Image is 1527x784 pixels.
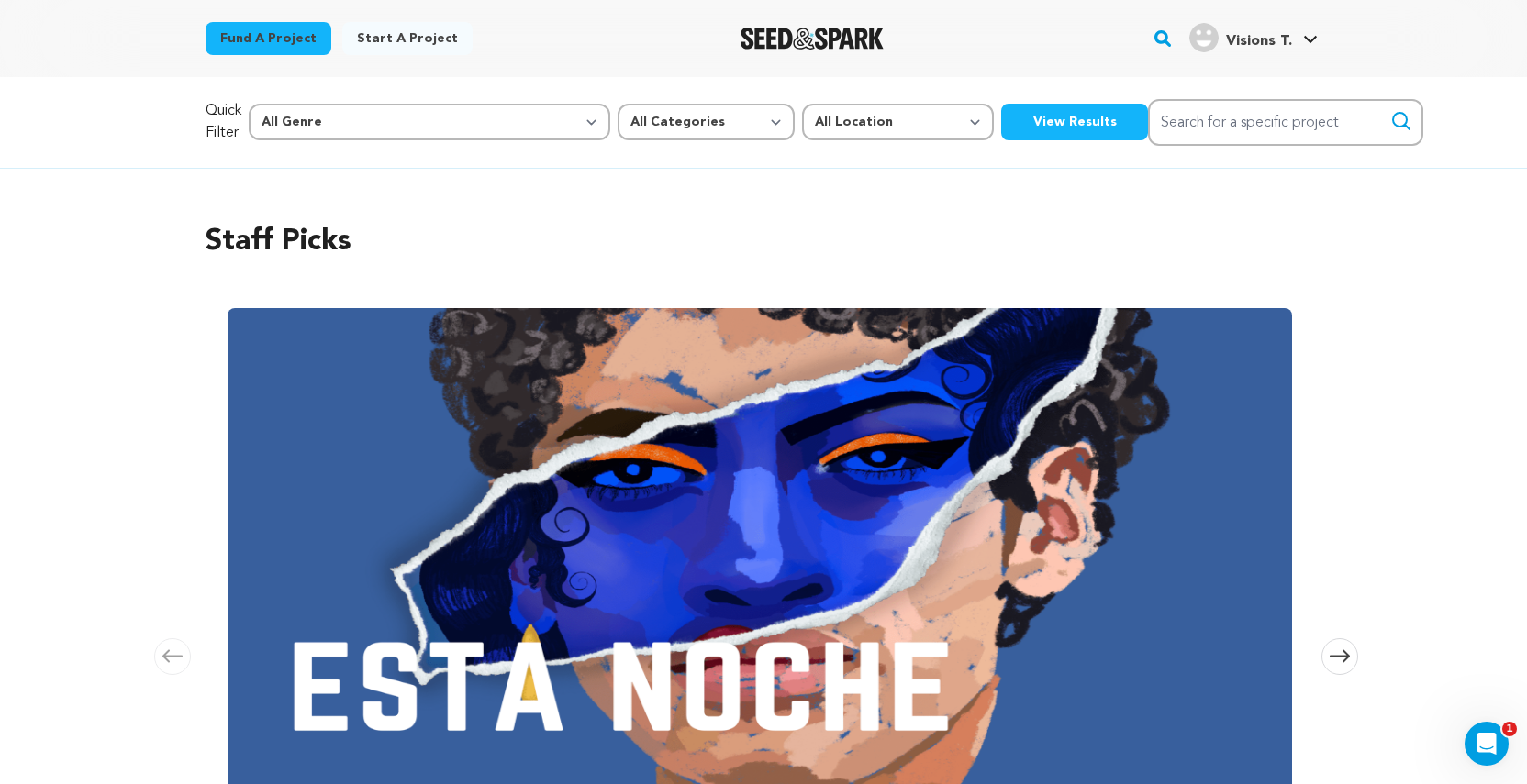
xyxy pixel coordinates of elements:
[1186,19,1321,52] a: Visions T.'s Profile
[206,22,331,55] a: Fund a project
[1189,23,1292,52] div: Visions T.'s Profile
[206,220,1321,264] h2: Staff Picks
[741,28,885,50] a: Seed&Spark Homepage
[1465,722,1509,766] iframe: Intercom live chat
[1226,34,1292,49] span: Visions T.
[342,22,473,55] a: Start a project
[206,100,241,144] p: Quick Filter
[1001,104,1148,140] button: View Results
[1148,99,1423,146] input: Search for a specific project
[1189,23,1219,52] img: user.png
[741,28,885,50] img: Seed&Spark Logo Dark Mode
[1502,722,1517,736] span: 1
[1186,19,1321,58] span: Visions T.'s Profile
